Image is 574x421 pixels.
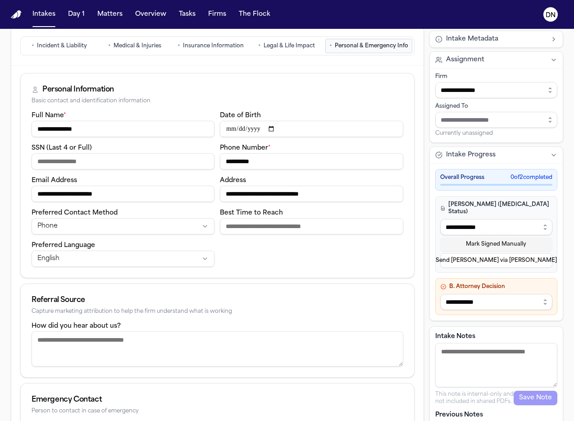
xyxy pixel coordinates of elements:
label: Intake Notes [435,332,558,341]
h4: B. Attorney Decision [440,283,553,290]
label: Address [220,177,246,184]
div: Firm [435,73,558,80]
span: Insurance Information [183,42,244,50]
textarea: Intake notes [435,343,558,387]
div: Capture marketing attribution to help the firm understand what is working [32,308,403,315]
span: • [108,41,111,50]
input: Address [220,186,403,202]
div: Personal Information [42,84,114,95]
input: Select firm [435,82,558,98]
button: Send [PERSON_NAME] via [PERSON_NAME] [440,253,553,268]
label: Preferred Contact Method [32,210,118,216]
input: SSN [32,153,214,169]
span: Intake Progress [446,151,496,160]
span: • [329,41,332,50]
h4: [PERSON_NAME] ([MEDICAL_DATA] Status) [440,201,553,215]
button: Firms [205,6,230,23]
div: Referral Source [32,295,403,306]
input: Best time to reach [220,218,403,234]
p: This note is internal-only and not included in shared PDFs. [435,391,514,405]
input: Date of birth [220,121,403,137]
button: Go to Personal & Emergency Info [325,39,412,53]
button: More actions [385,222,407,243]
span: Medical & Injuries [114,42,161,50]
label: Full Name [32,112,66,119]
button: Tasks [175,6,199,23]
button: Generate Summary & Recommendation [292,11,355,127]
button: Assignment [430,52,563,68]
a: Home [11,10,22,19]
button: Day 1 [64,6,88,23]
input: Full name [32,121,214,137]
span: Assignment [446,55,484,64]
div: Assigned To [435,103,558,110]
span: Currently unassigned [435,130,493,137]
span: • [32,41,34,50]
label: Preferred Language [32,242,95,249]
button: Export to PDF [343,124,376,176]
label: Phone Number [220,145,271,151]
p: Previous Notes [435,411,558,420]
span: Legal & Life Impact [264,42,315,50]
div: Emergency Contact [32,394,403,405]
img: Finch Logo [11,10,22,19]
button: Go to Legal & Life Impact [250,39,323,53]
label: How did you hear about us? [32,323,121,329]
button: The Flock [235,6,274,23]
button: Matters [94,6,126,23]
input: Assign to staff member [435,112,558,128]
label: SSN (Last 4 or Full) [32,145,92,151]
label: Date of Birth [220,112,261,119]
span: Intake Metadata [446,35,498,44]
label: Email Address [32,177,77,184]
button: Go to Incident & Liability [23,39,96,53]
span: • [258,41,261,50]
button: Intake Metadata [430,31,563,47]
button: Overview [132,6,170,23]
button: Create Matter [364,173,398,224]
div: Basic contact and identification information [32,98,403,105]
span: Personal & Emergency Info [335,42,408,50]
button: Intakes [29,6,59,23]
input: Phone number [220,153,403,169]
input: Email address [32,186,214,202]
button: Intake Progress [430,147,563,163]
label: Best Time to Reach [220,210,283,216]
button: Go to Insurance Information [173,39,248,53]
button: Go to Medical & Injuries [98,39,172,53]
button: Mark Signed Manually [440,237,553,252]
span: Overall Progress [440,174,484,181]
div: Person to contact in case of emergency [32,408,403,415]
span: 0 of 2 completed [510,174,552,181]
span: Incident & Liability [37,42,87,50]
span: • [178,41,180,50]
